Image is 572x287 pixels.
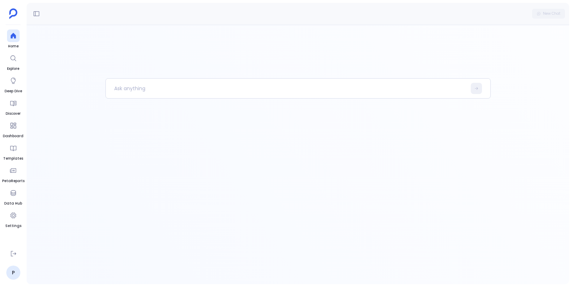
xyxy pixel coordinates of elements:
[6,97,21,116] a: Discover
[7,29,20,49] a: Home
[6,266,20,280] a: P
[7,66,20,72] span: Explore
[5,223,21,229] span: Settings
[3,119,23,139] a: Dashboard
[4,187,22,206] a: Data Hub
[6,111,21,116] span: Discover
[5,88,22,94] span: Deep Dive
[4,201,22,206] span: Data Hub
[2,164,25,184] a: PetaReports
[7,44,20,49] span: Home
[3,142,23,161] a: Templates
[3,133,23,139] span: Dashboard
[5,74,22,94] a: Deep Dive
[9,8,18,19] img: petavue logo
[3,156,23,161] span: Templates
[5,209,21,229] a: Settings
[7,52,20,72] a: Explore
[2,178,25,184] span: PetaReports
